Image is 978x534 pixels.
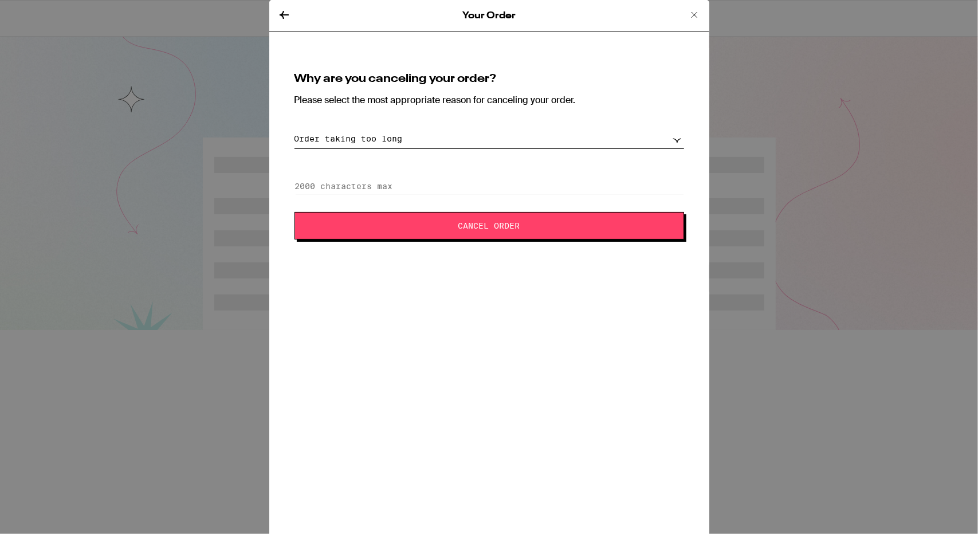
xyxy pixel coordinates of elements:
input: 2000 characters max [294,178,684,195]
p: Please select the most appropriate reason for canceling your order. [294,94,684,106]
h3: Why are you canceling your order? [294,73,684,85]
span: Cancel Order [458,222,520,230]
span: Hi. Need any help? [7,8,83,17]
button: Cancel Order [294,212,684,239]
